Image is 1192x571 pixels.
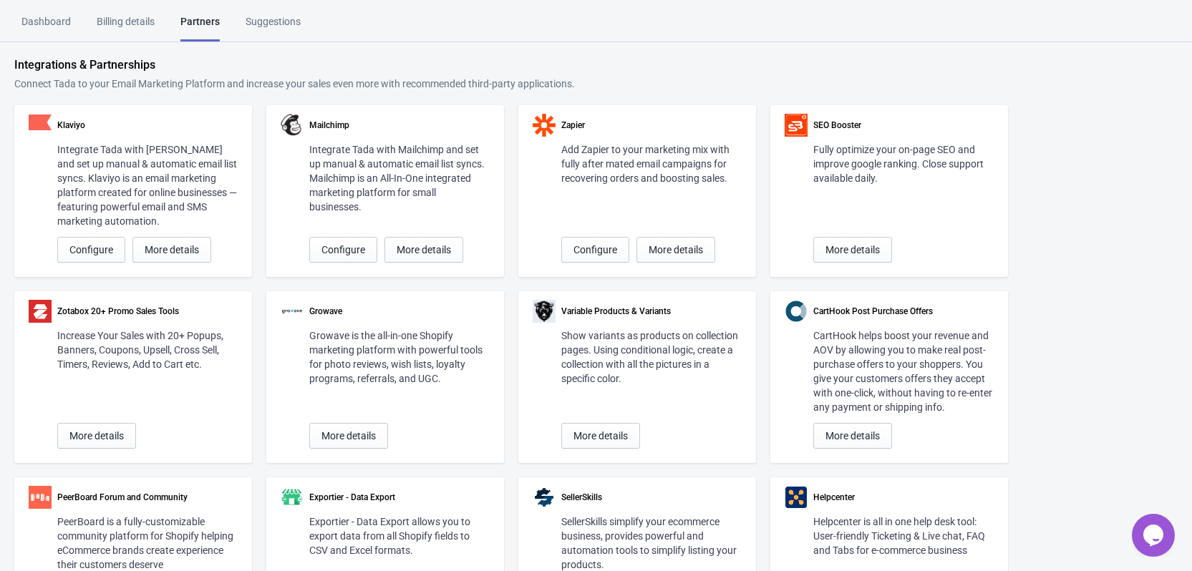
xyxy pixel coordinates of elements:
img: partner-growave-logo.png [281,300,304,323]
div: Suggestions [246,14,301,39]
img: zapier.svg [533,114,556,137]
img: partner-sellerskills-logo.png [533,486,556,509]
span: Configure [321,244,365,255]
div: Mailchimp [309,119,490,131]
button: More details [132,237,211,263]
div: Klaviyo [57,119,238,131]
img: partner-exportier-logo.png [281,486,304,509]
button: Configure [57,237,125,263]
div: Connect Tada to your Email Marketing Platform and increase your sales even more with recommended ... [14,77,1178,91]
span: Configure [573,244,617,255]
img: partner-carthook-logo.png [785,300,808,323]
div: Billing details [97,14,155,39]
div: Exportier - Data Export allows you to export data from all Shopify fields to CSV and Excel formats. [309,514,490,557]
button: Configure [561,237,629,263]
div: Zapier [561,119,742,131]
div: Helpcenter is all in one help desk tool: User-friendly Ticketing & Live chat, FAQ and Tabs for e-... [813,514,994,557]
div: Helpcenter [813,492,994,503]
div: SellerSkills [561,492,742,503]
img: partner-zotabox-logo.png [29,300,52,323]
button: More details [813,423,892,449]
div: Exportier - Data Export [309,492,490,503]
div: Dashboard [21,14,71,39]
span: More details [573,430,628,441]
img: mailchimp.png [281,114,304,136]
button: More details [636,237,715,263]
div: Growave [309,306,490,317]
button: More details [384,237,463,263]
img: klaviyo.png [29,114,52,130]
button: More details [57,423,136,449]
button: More details [309,423,388,449]
div: Increase Your Sales with 20+ Popups, Banners, Coupons, Upsell, Cross Sell, Timers, Reviews, Add t... [57,328,238,371]
span: More details [649,244,703,255]
span: More details [69,430,124,441]
div: Fully optimize your on-page SEO and improve google ranking. Close support available daily. [813,142,994,185]
span: More details [321,430,376,441]
span: More details [145,244,199,255]
div: SEO Booster [813,119,994,131]
div: Zotabox 20+ Promo Sales Tools [57,306,238,317]
div: CartHook helps boost your revenue and AOV by allowing you to make real post-purchase offers to yo... [813,328,994,414]
span: More details [397,244,451,255]
div: Integrate Tada with [PERSON_NAME] and set up manual & automatic email list syncs. Klaviyo is an e... [57,142,238,228]
div: Growave is the all-in-one Shopify marketing platform with powerful tools for photo reviews, wish ... [309,328,490,386]
div: CartHook Post Purchase Offers [813,306,994,317]
div: Integrate Tada with Mailchimp and set up manual & automatic email list syncs. Mailchimp is an All... [309,142,490,214]
img: partner-helpcenter-logo.png [785,486,808,509]
div: Partners [180,14,220,42]
img: partner-peerboard-logo.png [29,486,52,509]
span: More details [825,244,880,255]
button: More details [561,423,640,449]
button: Configure [309,237,377,263]
div: Integrations & Partnerships [14,57,1178,74]
img: partner-seobooster-logo.png [785,114,808,137]
div: PeerBoard Forum and Community [57,492,238,503]
img: partner-variants-logo.png [533,300,556,323]
span: More details [825,430,880,441]
button: More details [813,237,892,263]
div: Add Zapier to your marketing mix with fully after mated email campaigns for recovering orders and... [561,142,742,185]
div: Variable Products & Variants [561,306,742,317]
div: Show variants as products on collection pages. Using conditional logic, create a collection with ... [561,328,742,386]
span: Configure [69,244,113,255]
iframe: chat widget [1132,514,1178,557]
